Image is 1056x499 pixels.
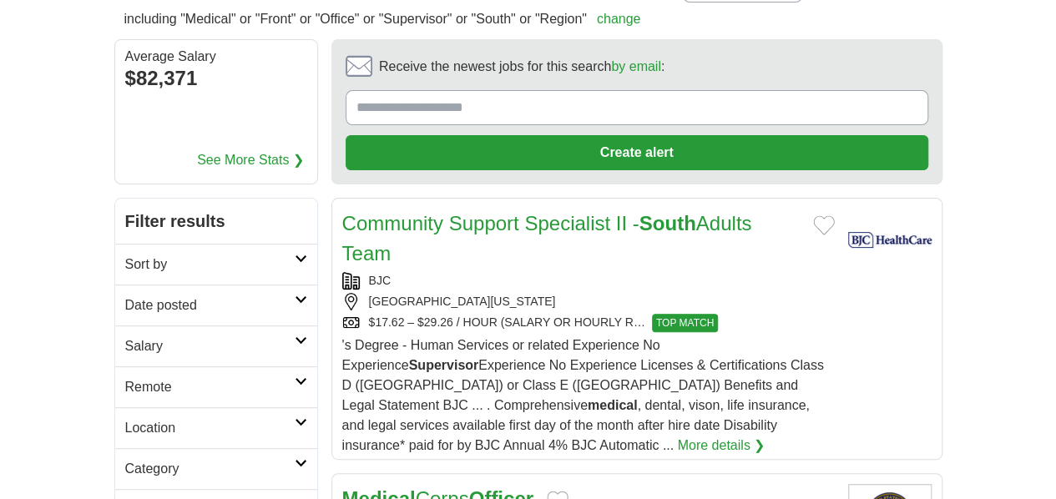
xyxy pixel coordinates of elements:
[652,314,718,332] span: TOP MATCH
[346,135,928,170] button: Create alert
[409,358,479,372] strong: Supervisor
[125,459,295,479] h2: Category
[125,255,295,275] h2: Sort by
[678,436,765,456] a: More details ❯
[611,59,661,73] a: by email
[115,244,317,285] a: Sort by
[342,338,824,452] span: 's Degree - Human Services or related Experience No Experience Experience No Experience Licenses ...
[125,377,295,397] h2: Remote
[125,336,295,356] h2: Salary
[115,407,317,448] a: Location
[124,9,641,29] h2: including "Medical" or "Front" or "Office" or "Supervisor" or "South" or "Region"
[125,50,307,63] div: Average Salary
[342,293,835,310] div: [GEOGRAPHIC_DATA][US_STATE]
[848,209,932,271] img: BJC HealthCare logo
[639,212,696,234] strong: South
[379,57,664,77] span: Receive the newest jobs for this search :
[115,448,317,489] a: Category
[115,366,317,407] a: Remote
[115,325,317,366] a: Salary
[125,63,307,93] div: $82,371
[342,212,752,265] a: Community Support Specialist II -SouthAdults Team
[115,199,317,244] h2: Filter results
[125,418,295,438] h2: Location
[115,285,317,325] a: Date posted
[597,12,641,26] a: change
[125,295,295,315] h2: Date posted
[813,215,835,235] button: Add to favorite jobs
[197,150,304,170] a: See More Stats ❯
[588,398,638,412] strong: medical
[369,274,391,287] a: BJC
[342,314,835,332] div: $17.62 – $29.26 / HOUR (SALARY OR HOURLY R…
